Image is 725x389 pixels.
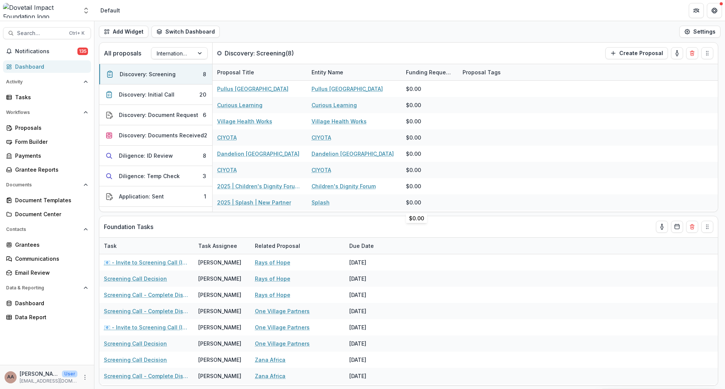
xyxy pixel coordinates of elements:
[3,238,91,251] a: Grantees
[120,70,176,78] div: Discovery: Screening
[312,182,376,190] a: Children's Dignity Forum
[345,368,401,384] div: [DATE]
[104,307,189,315] a: Screening Call - Complete Discovery Guide
[119,192,164,200] div: Application: Sent
[312,85,383,93] a: Pullus [GEOGRAPHIC_DATA]
[312,117,367,125] a: Village Health Works
[213,64,307,80] div: Proposal Title
[312,150,394,158] a: Dandelion [GEOGRAPHIC_DATA]
[217,166,237,174] a: CIYOTA
[6,285,80,291] span: Data & Reporting
[99,242,121,250] div: Task
[401,64,458,80] div: Funding Requested
[250,238,345,254] div: Related Proposal
[99,85,212,105] button: Discovery: Initial Call20
[217,150,299,158] a: Dandelion [GEOGRAPHIC_DATA]
[15,138,85,146] div: Form Builder
[458,68,505,76] div: Proposal Tags
[15,124,85,132] div: Proposals
[217,198,291,206] a: 2025 | Splash | New Partner
[255,356,285,364] a: Zana Africa
[312,198,330,206] a: Splash
[217,134,237,141] a: CIYOTA
[15,269,85,277] div: Email Review
[15,210,85,218] div: Document Center
[345,238,401,254] div: Due Date
[100,6,120,14] div: Default
[194,238,250,254] div: Task Assignee
[3,194,91,206] a: Document Templates
[3,208,91,220] a: Document Center
[99,26,148,38] button: Add Widget
[104,291,189,299] a: Screening Call - Complete Discovery Guide
[406,85,421,93] div: $0.00
[97,5,123,16] nav: breadcrumb
[15,166,85,174] div: Grantee Reports
[406,150,421,158] div: $0.00
[345,271,401,287] div: [DATE]
[15,241,85,249] div: Grantees
[99,64,212,85] button: Discovery: Screening8
[15,299,85,307] div: Dashboard
[3,121,91,134] a: Proposals
[605,47,668,59] button: Create Proposal
[99,166,212,186] button: Diligence: Temp Check3
[307,64,401,80] div: Entity Name
[198,307,241,315] div: [PERSON_NAME]
[6,227,80,232] span: Contacts
[81,3,91,18] button: Open entity switcher
[312,166,331,174] a: CIYOTA
[194,242,242,250] div: Task Assignee
[345,303,401,319] div: [DATE]
[679,26,720,38] button: Settings
[204,131,207,139] div: 2
[119,111,198,119] div: Discovery: Document Request
[255,372,285,380] a: Zana Africa
[15,48,77,55] span: Notifications
[119,131,204,139] div: Discovery: Documents Received
[213,68,259,76] div: Proposal Title
[3,135,91,148] a: Form Builder
[217,182,302,190] a: 2025 | Children's Dignity Forum | New Partner
[701,221,713,233] button: Drag
[203,172,206,180] div: 3
[345,352,401,368] div: [DATE]
[199,91,206,98] div: 20
[3,223,91,235] button: Open Contacts
[406,198,421,206] div: $0.00
[99,238,194,254] div: Task
[104,323,189,331] a: 📧 - Invite to Screening Call (Int'l)
[99,105,212,125] button: Discovery: Document Request6
[406,101,421,109] div: $0.00
[6,182,80,188] span: Documents
[3,60,91,73] a: Dashboard
[17,30,65,37] span: Search...
[225,49,294,58] p: Discovery: Screening ( 8 )
[255,291,290,299] a: Rays of Hope
[406,182,421,190] div: $0.00
[3,76,91,88] button: Open Activity
[3,106,91,118] button: Open Workflows
[255,323,310,331] a: One Village Partners
[15,196,85,204] div: Document Templates
[6,79,80,85] span: Activity
[312,134,331,141] a: CIYOTA
[204,192,206,200] div: 1
[203,70,206,78] div: 8
[198,291,241,299] div: [PERSON_NAME]
[77,48,88,55] span: 135
[7,375,14,380] div: Amit Antony Alex
[217,117,272,125] a: Village Health Works
[255,258,290,266] a: Rays of Hope
[458,64,552,80] div: Proposal Tags
[312,101,357,109] a: Curious Learning
[3,27,91,39] button: Search...
[104,258,189,266] a: 📧 - Invite to Screening Call (Int'l)
[99,186,212,207] button: Application: Sent1
[345,335,401,352] div: [DATE]
[3,297,91,309] a: Dashboard
[3,311,91,323] a: Data Report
